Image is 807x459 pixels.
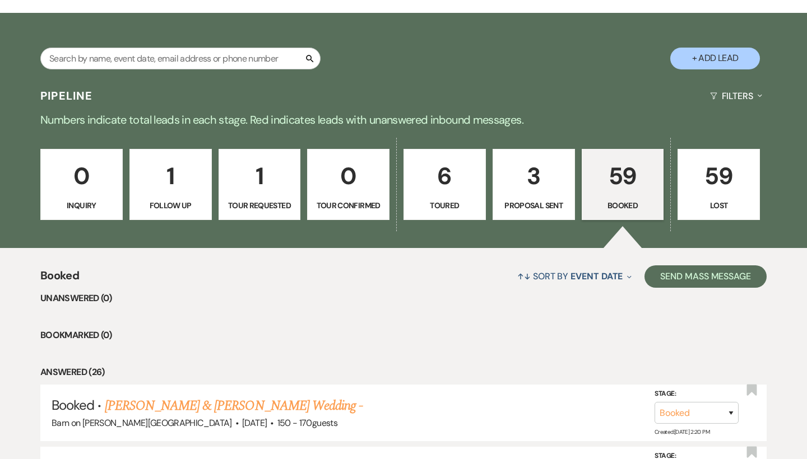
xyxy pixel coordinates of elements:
span: Created: [DATE] 2:20 PM [655,428,709,435]
p: 0 [314,157,382,195]
a: 0Inquiry [40,149,123,221]
p: Follow Up [137,199,205,212]
p: Toured [411,199,479,212]
a: 0Tour Confirmed [307,149,389,221]
a: 3Proposal Sent [493,149,575,221]
a: [PERSON_NAME] & [PERSON_NAME] Wedding - [105,396,363,416]
p: 59 [589,157,657,195]
li: Unanswered (0) [40,291,767,306]
li: Bookmarked (0) [40,328,767,343]
button: Sort By Event Date [513,261,636,291]
p: 1 [226,157,294,195]
a: 59Booked [582,149,664,221]
a: 59Lost [678,149,760,221]
button: Send Mass Message [644,265,767,288]
a: 6Toured [403,149,486,221]
li: Answered (26) [40,365,767,380]
p: Tour Confirmed [314,199,382,212]
a: 1Follow Up [129,149,212,221]
span: 150 - 170 guests [277,417,337,429]
span: Booked [40,267,79,291]
a: 1Tour Requested [219,149,301,221]
p: 59 [685,157,753,195]
button: Filters [706,81,767,111]
p: Lost [685,199,753,212]
p: 6 [411,157,479,195]
span: Booked [52,396,94,414]
button: + Add Lead [670,48,760,69]
p: Booked [589,199,657,212]
span: [DATE] [242,417,267,429]
span: Barn on [PERSON_NAME][GEOGRAPHIC_DATA] [52,417,232,429]
p: 1 [137,157,205,195]
p: 0 [48,157,115,195]
input: Search by name, event date, email address or phone number [40,48,321,69]
span: ↑↓ [517,270,531,282]
span: Event Date [571,270,623,282]
h3: Pipeline [40,88,93,104]
p: 3 [500,157,568,195]
p: Tour Requested [226,199,294,212]
p: Inquiry [48,199,115,212]
p: Proposal Sent [500,199,568,212]
label: Stage: [655,388,739,400]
